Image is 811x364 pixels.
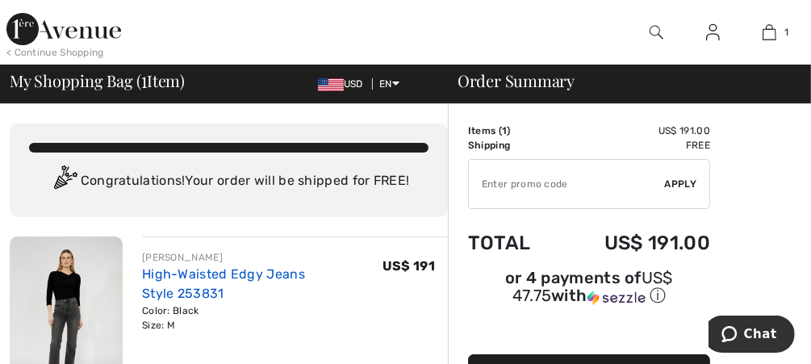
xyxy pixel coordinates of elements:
span: Apply [665,177,697,191]
span: 1 [784,25,788,40]
span: My Shopping Bag ( Item) [10,73,185,89]
span: 1 [141,69,147,90]
img: search the website [650,23,663,42]
img: 1ère Avenue [6,13,121,45]
td: Items ( ) [468,123,558,138]
div: or 4 payments of with [468,270,710,307]
span: 1 [502,125,507,136]
span: USD [318,78,370,90]
img: My Info [706,23,720,42]
span: US$ 191 [383,258,435,274]
iframe: Opens a widget where you can chat to one of our agents [709,316,795,356]
input: Promo code [469,160,665,208]
td: US$ 191.00 [558,215,711,270]
iframe: PayPal-paypal [468,312,710,349]
img: Sezzle [587,291,646,305]
td: Free [558,138,711,153]
a: 1 [742,23,797,42]
div: Congratulations! Your order will be shipped for FREE! [29,165,428,198]
a: Sign In [693,23,733,43]
a: High-Waisted Edgy Jeans Style 253831 [142,266,305,301]
td: Shipping [468,138,558,153]
div: Order Summary [438,73,801,89]
td: Total [468,215,558,270]
div: Color: Black Size: M [142,303,383,333]
img: Congratulation2.svg [48,165,81,198]
td: US$ 191.00 [558,123,711,138]
span: US$ 47.75 [512,268,673,305]
img: US Dollar [318,78,344,91]
div: [PERSON_NAME] [142,250,383,265]
div: < Continue Shopping [6,45,104,60]
img: My Bag [763,23,776,42]
div: or 4 payments ofUS$ 47.75withSezzle Click to learn more about Sezzle [468,270,710,312]
span: EN [379,78,399,90]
